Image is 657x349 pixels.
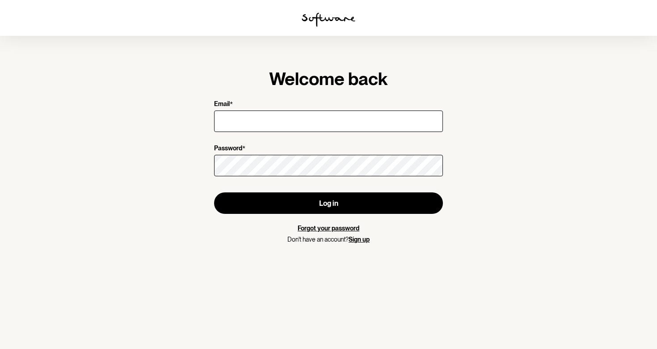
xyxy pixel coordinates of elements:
[214,100,230,109] p: Email
[214,236,443,243] p: Don't have an account?
[214,192,443,214] button: Log in
[302,13,355,27] img: software logo
[214,145,242,153] p: Password
[298,225,359,232] a: Forgot your password
[349,236,370,243] a: Sign up
[214,68,443,89] h1: Welcome back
